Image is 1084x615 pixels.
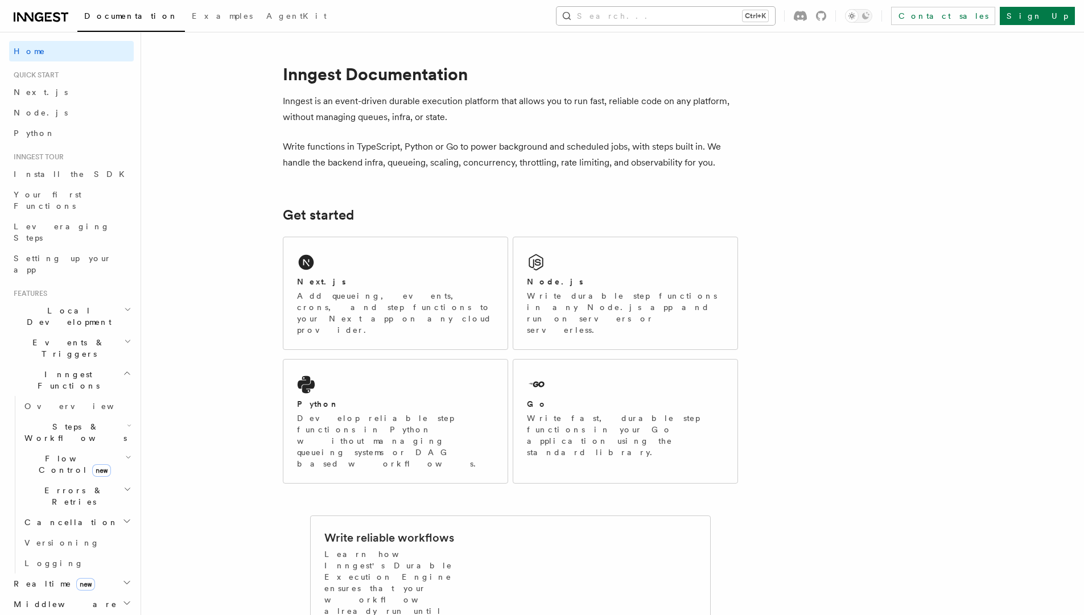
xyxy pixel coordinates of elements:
button: Errors & Retries [20,480,134,512]
kbd: Ctrl+K [743,10,768,22]
span: Node.js [14,108,68,117]
span: Realtime [9,578,95,589]
button: Cancellation [20,512,134,533]
span: Leveraging Steps [14,222,110,242]
a: Logging [20,553,134,573]
a: Overview [20,396,134,416]
h1: Inngest Documentation [283,64,738,84]
span: Cancellation [20,517,118,528]
a: AgentKit [259,3,333,31]
a: Examples [185,3,259,31]
span: Features [9,289,47,298]
a: GoWrite fast, durable step functions in your Go application using the standard library. [513,359,738,484]
span: Next.js [14,88,68,97]
h2: Next.js [297,276,346,287]
button: Realtimenew [9,573,134,594]
span: Python [14,129,55,138]
span: Versioning [24,538,100,547]
p: Develop reliable step functions in Python without managing queueing systems or DAG based workflows. [297,412,494,469]
a: Sign Up [1000,7,1075,25]
a: Next.js [9,82,134,102]
span: Install the SDK [14,170,131,179]
p: Add queueing, events, crons, and step functions to your Next app on any cloud provider. [297,290,494,336]
a: Next.jsAdd queueing, events, crons, and step functions to your Next app on any cloud provider. [283,237,508,350]
a: Python [9,123,134,143]
button: Steps & Workflows [20,416,134,448]
p: Write durable step functions in any Node.js app and run on servers or serverless. [527,290,724,336]
div: Inngest Functions [9,396,134,573]
span: new [76,578,95,591]
p: Write functions in TypeScript, Python or Go to power background and scheduled jobs, with steps bu... [283,139,738,171]
button: Events & Triggers [9,332,134,364]
a: Leveraging Steps [9,216,134,248]
span: Events & Triggers [9,337,124,360]
a: Install the SDK [9,164,134,184]
span: Setting up your app [14,254,112,274]
button: Local Development [9,300,134,332]
span: Home [14,46,46,57]
span: Examples [192,11,253,20]
a: Node.jsWrite durable step functions in any Node.js app and run on servers or serverless. [513,237,738,350]
a: Get started [283,207,354,223]
span: Middleware [9,599,117,610]
span: Steps & Workflows [20,421,127,444]
button: Search...Ctrl+K [557,7,775,25]
span: Overview [24,402,142,411]
span: Your first Functions [14,190,81,210]
button: Middleware [9,594,134,614]
p: Inngest is an event-driven durable execution platform that allows you to run fast, reliable code ... [283,93,738,125]
a: Home [9,41,134,61]
h2: Write reliable workflows [324,530,454,546]
a: PythonDevelop reliable step functions in Python without managing queueing systems or DAG based wo... [283,359,508,484]
a: Versioning [20,533,134,553]
a: Setting up your app [9,248,134,280]
span: Errors & Retries [20,485,123,507]
h2: Go [527,398,547,410]
h2: Node.js [527,276,583,287]
p: Write fast, durable step functions in your Go application using the standard library. [527,412,724,458]
span: Logging [24,559,84,568]
span: Quick start [9,71,59,80]
a: Your first Functions [9,184,134,216]
button: Flow Controlnew [20,448,134,480]
span: AgentKit [266,11,327,20]
a: Documentation [77,3,185,32]
button: Toggle dark mode [845,9,872,23]
span: Inngest tour [9,152,64,162]
span: Flow Control [20,453,125,476]
button: Inngest Functions [9,364,134,396]
h2: Python [297,398,339,410]
span: new [92,464,111,477]
span: Documentation [84,11,178,20]
a: Node.js [9,102,134,123]
span: Local Development [9,305,124,328]
a: Contact sales [891,7,995,25]
span: Inngest Functions [9,369,123,391]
